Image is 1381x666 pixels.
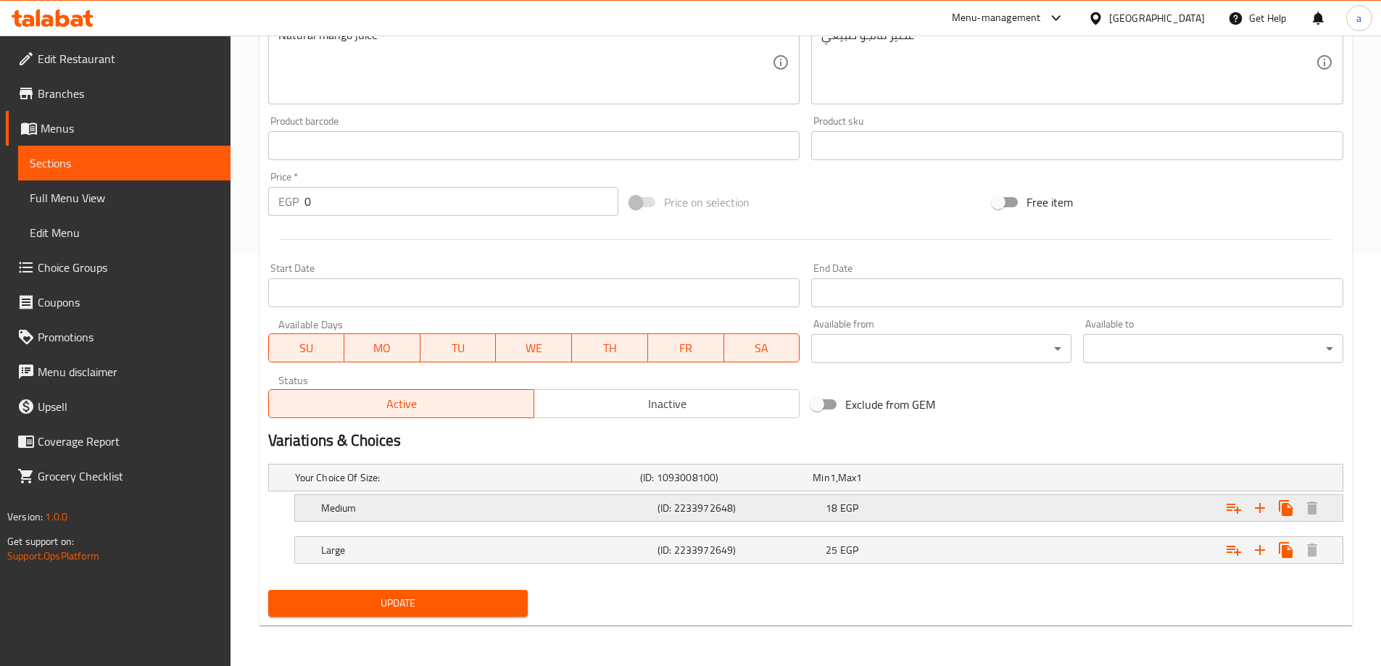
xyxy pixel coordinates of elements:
[38,85,219,102] span: Branches
[295,495,1343,521] div: Expand
[30,224,219,241] span: Edit Menu
[1247,537,1273,563] button: Add new choice
[6,459,231,494] a: Grocery Checklist
[6,354,231,389] a: Menu disclaimer
[268,590,528,617] button: Update
[6,111,231,146] a: Menus
[658,543,820,557] h5: (ID: 2233972649)
[295,537,1343,563] div: Expand
[38,398,219,415] span: Upsell
[6,285,231,320] a: Coupons
[268,430,1343,451] h2: Variations & Choices
[268,389,534,418] button: Active
[426,338,491,359] span: TU
[38,328,219,346] span: Promotions
[640,470,807,485] h5: (ID: 1093008100)
[1109,10,1205,26] div: [GEOGRAPHIC_DATA]
[6,424,231,459] a: Coverage Report
[38,467,219,485] span: Grocery Checklist
[1273,537,1299,563] button: Clone new choice
[838,468,856,487] span: Max
[7,507,43,526] span: Version:
[30,189,219,207] span: Full Menu View
[578,338,642,359] span: TH
[280,594,517,612] span: Update
[811,131,1343,160] input: Please enter product sku
[534,389,800,418] button: Inactive
[826,541,837,559] span: 25
[658,501,820,515] h5: (ID: 2233972648)
[724,333,800,362] button: SA
[321,543,652,557] h5: Large
[1273,495,1299,521] button: Clone new choice
[350,338,415,359] span: MO
[268,131,800,160] input: Please enter product barcode
[952,9,1041,27] div: Menu-management
[830,468,836,487] span: 1
[845,396,935,413] span: Exclude from GEM
[1247,495,1273,521] button: Add new choice
[278,28,773,97] textarea: Natural mango juice
[38,50,219,67] span: Edit Restaurant
[502,338,566,359] span: WE
[7,546,99,565] a: Support.OpsPlatform
[813,468,829,487] span: Min
[6,320,231,354] a: Promotions
[275,394,528,415] span: Active
[1221,495,1247,521] button: Add choice group
[30,154,219,172] span: Sections
[38,259,219,276] span: Choice Groups
[856,468,862,487] span: 1
[664,193,750,211] span: Price on selection
[1356,10,1361,26] span: a
[1299,495,1325,521] button: Delete Medium
[6,76,231,111] a: Branches
[1299,537,1325,563] button: Delete Large
[295,470,634,485] h5: Your Choice Of Size:
[826,499,837,517] span: 18
[268,333,345,362] button: SU
[45,507,67,526] span: 1.0.0
[813,470,979,485] div: ,
[648,333,724,362] button: FR
[18,180,231,215] a: Full Menu View
[1221,537,1247,563] button: Add choice group
[278,193,299,210] p: EGP
[6,250,231,285] a: Choice Groups
[496,333,572,362] button: WE
[344,333,420,362] button: MO
[811,334,1071,363] div: ​
[572,333,648,362] button: TH
[304,187,619,216] input: Please enter price
[821,28,1316,97] textarea: عصير مانجو طبيعي
[38,363,219,380] span: Menu disclaimer
[7,532,74,551] span: Get support on:
[6,41,231,76] a: Edit Restaurant
[321,501,652,515] h5: Medium
[18,146,231,180] a: Sections
[654,338,718,359] span: FR
[840,499,858,517] span: EGP
[730,338,795,359] span: SA
[420,333,497,362] button: TU
[1027,193,1073,211] span: Free item
[18,215,231,250] a: Edit Menu
[540,394,794,415] span: Inactive
[38,433,219,450] span: Coverage Report
[38,294,219,311] span: Coupons
[1083,334,1343,363] div: ​
[269,465,1343,491] div: Expand
[275,338,339,359] span: SU
[6,389,231,424] a: Upsell
[840,541,858,559] span: EGP
[41,120,219,137] span: Menus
